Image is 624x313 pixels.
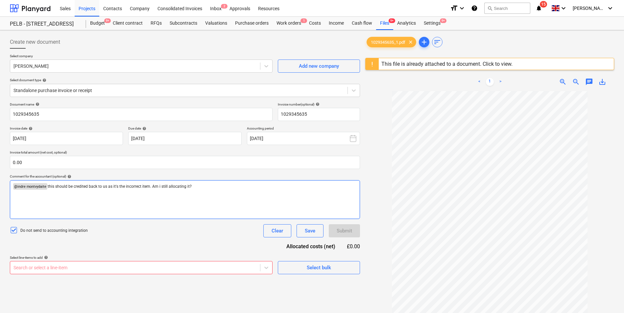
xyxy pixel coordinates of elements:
span: chat [585,78,593,86]
input: Due date not specified [128,132,242,145]
span: add [420,38,428,46]
div: Invoice number (optional) [278,102,360,107]
a: Previous page [475,78,483,86]
a: Next page [496,78,504,86]
p: Accounting period [247,126,360,132]
p: Invoice total amount (net cost, optional) [10,150,360,156]
div: Save [305,227,315,235]
a: Income [325,17,348,30]
a: Files9+ [376,17,393,30]
i: keyboard_arrow_down [560,4,567,12]
div: Document name [10,102,273,107]
i: format_size [450,4,458,12]
a: Settings9+ [420,17,444,30]
span: save_alt [598,78,606,86]
div: Clear [272,227,283,235]
div: Add new company [299,62,339,70]
div: This file is already attached to a document. Click to view. [381,61,513,67]
span: sort [433,38,441,46]
a: Client contract [109,17,147,30]
span: 2 [221,4,228,9]
div: Budget [86,17,109,30]
a: Cash flow [348,17,376,30]
button: Add new company [278,60,360,73]
a: Valuations [201,17,231,30]
a: Work orders1 [273,17,305,30]
i: keyboard_arrow_down [458,4,466,12]
input: Document name [10,108,273,121]
span: Create new document [10,38,60,46]
div: PELB - [STREET_ADDRESS] [10,21,78,28]
span: help [34,102,39,106]
p: Select company [10,54,273,60]
span: help [66,175,71,179]
div: Settings [420,17,444,30]
span: search [487,6,492,11]
span: 9+ [104,18,111,23]
i: notifications [536,4,542,12]
a: Analytics [393,17,420,30]
a: Subcontracts [166,17,201,30]
input: Invoice total amount (net cost, optional) [10,156,360,169]
div: Work orders [273,17,305,30]
span: zoom_out [572,78,580,86]
a: Costs [305,17,325,30]
div: Allocated costs (net) [275,243,346,250]
button: Search [484,3,530,14]
input: Invoice number [278,108,360,121]
span: this should be credited back to us as it's the incorrect item. Am i still allocating it? [48,184,192,189]
div: 1029345635_1.pdf [367,37,416,47]
i: Knowledge base [471,4,478,12]
span: 9+ [389,18,395,23]
a: Purchase orders [231,17,273,30]
span: 1029345635_1.pdf [367,40,409,45]
span: help [27,127,33,131]
span: 1 [300,18,307,23]
span: clear [407,38,415,46]
input: Invoice date not specified [10,132,123,145]
span: help [43,255,48,259]
span: zoom_in [559,78,567,86]
a: Page 1 is your current page [486,78,494,86]
span: 15 [540,1,547,8]
a: Budget9+ [86,17,109,30]
span: help [41,78,46,82]
p: Do not send to accounting integration [20,228,88,233]
button: [DATE] [247,132,360,145]
button: Save [297,224,324,237]
div: Invoice date [10,126,123,131]
div: Due date [128,126,242,131]
span: help [141,127,146,131]
div: Select line-items to add [10,255,273,260]
span: @ indre montvydaite [13,183,47,190]
span: help [314,102,320,106]
span: 9+ [440,18,446,23]
a: RFQs [147,17,166,30]
div: Files [376,17,393,30]
div: Select bulk [307,263,331,272]
div: £0.00 [346,243,360,250]
div: Comment for the accountant (optional) [10,174,360,179]
button: Clear [263,224,291,237]
span: [PERSON_NAME] [573,6,606,11]
i: keyboard_arrow_down [606,4,614,12]
button: Select bulk [278,261,360,274]
div: Select document type [10,78,360,82]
